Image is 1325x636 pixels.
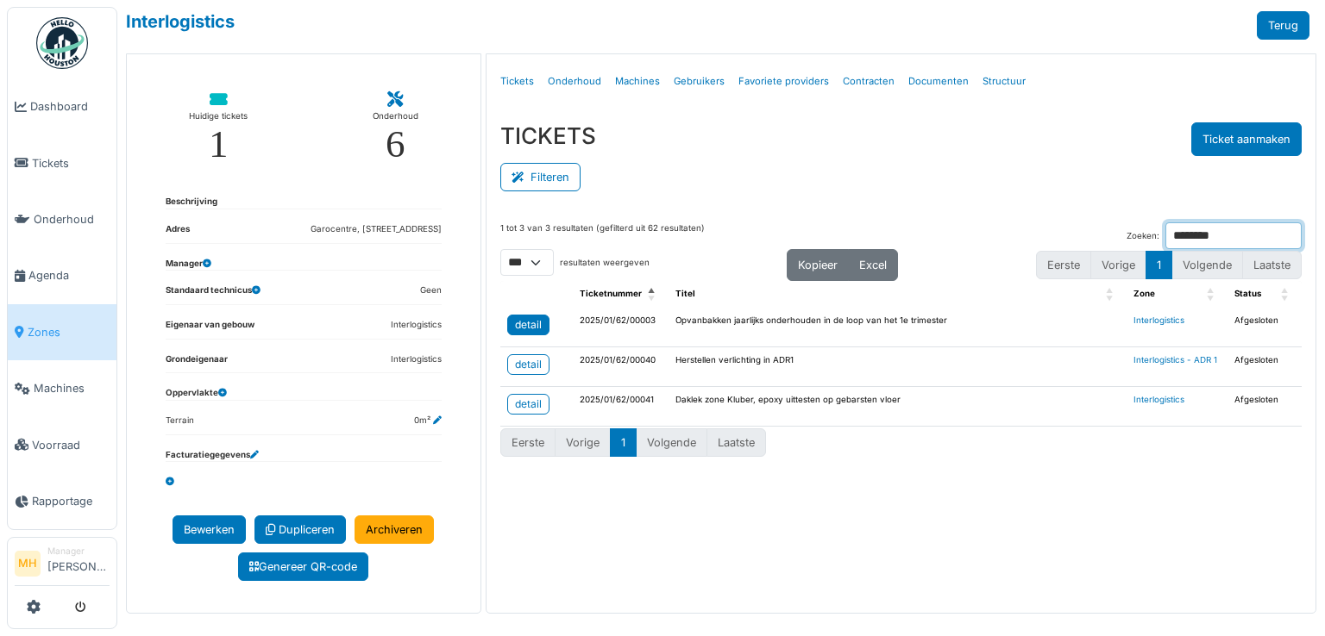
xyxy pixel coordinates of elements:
a: Zones [8,304,116,360]
span: Zone [1133,289,1155,298]
span: Tickets [32,155,110,171]
span: Onderhoud [34,211,110,228]
span: Voorraad [32,437,110,453]
dt: Standaard technicus [166,284,261,304]
a: Voorraad [8,416,116,472]
a: Machines [608,61,667,102]
dt: Oppervlakte [166,387,227,400]
label: Zoeken: [1127,230,1159,243]
a: detail [507,354,549,375]
div: Huidige tickets [189,108,248,125]
dt: Facturatiegegevens [166,449,259,462]
a: detail [507,315,549,335]
a: MH Manager[PERSON_NAME] [15,545,110,586]
span: Dashboard [30,98,110,115]
a: Tickets [493,61,541,102]
button: 1 [1146,251,1172,279]
a: Machines [8,360,116,416]
div: Onderhoud [373,108,418,125]
td: 2025/01/62/00003 [573,308,669,347]
a: Onderhoud [541,61,608,102]
span: Rapportage [32,493,110,509]
span: Status [1234,289,1261,298]
a: detail [507,394,549,415]
span: Machines [34,380,110,396]
a: Bewerken [173,515,246,544]
a: Genereer QR-code [238,552,368,581]
dt: Grondeigenaar [166,353,228,373]
a: Dashboard [8,78,116,134]
span: Ticketnummer: Activate to invert sorting [648,281,658,308]
button: Kopieer [787,249,849,281]
td: Afgesloten [1228,308,1302,347]
a: Interlogistics - ADR 1 [1133,355,1217,365]
a: Documenten [901,61,976,102]
td: Opvanbakken jaarlijks onderhouden in de loop van het 1e trimester [669,308,1127,347]
dd: Interlogistics [391,353,442,366]
a: Agenda [8,247,116,303]
div: detail [515,357,542,372]
a: Contracten [836,61,901,102]
a: Interlogistics [126,11,235,32]
div: detail [515,317,542,333]
h3: TICKETS [500,122,596,149]
dd: 0m² [414,415,442,427]
a: Terug [1257,11,1309,40]
a: Onderhoud [8,191,116,247]
a: Interlogistics [1133,395,1184,404]
div: 6 [386,125,405,164]
button: Filteren [500,163,581,191]
a: Gebruikers [667,61,732,102]
a: Archiveren [355,515,434,544]
li: MH [15,551,41,577]
dd: Terrain [166,415,194,427]
div: Manager [47,545,110,558]
td: Afgesloten [1228,387,1302,427]
span: Agenda [28,267,110,284]
label: resultaten weergeven [560,257,650,270]
dd: Geen [420,284,442,297]
a: Onderhoud 6 [359,78,432,178]
td: Afgesloten [1228,347,1302,387]
span: Zones [28,324,110,340]
span: Kopieer [798,259,838,271]
button: Excel [848,249,898,281]
span: Status: Activate to sort [1281,281,1291,308]
nav: pagination [500,428,766,457]
button: 1 [610,428,637,457]
dt: Beschrijving [166,196,217,209]
span: Titel: Activate to sort [1106,281,1116,308]
td: Daklek zone Kluber, epoxy uittesten op gebarsten vloer [669,387,1127,427]
span: Ticketnummer [580,289,642,298]
span: Zone: Activate to sort [1207,281,1217,308]
dt: Manager [166,258,211,271]
button: Ticket aanmaken [1191,122,1302,156]
a: Structuur [976,61,1033,102]
div: 1 [209,125,229,164]
dt: Adres [166,223,190,243]
span: Titel [675,289,695,298]
span: Excel [859,259,887,271]
dd: Garocentre, [STREET_ADDRESS] [311,223,442,236]
dt: Eigenaar van gebouw [166,319,254,339]
nav: pagination [1036,251,1302,279]
dd: Interlogistics [391,319,442,332]
a: Huidige tickets 1 [175,78,261,178]
a: Interlogistics [1133,315,1184,325]
td: 2025/01/62/00040 [573,347,669,387]
div: detail [515,396,542,412]
a: Dupliceren [254,515,346,544]
td: 2025/01/62/00041 [573,387,669,427]
a: Favoriete providers [732,61,836,102]
img: Badge_color-CXgf-gQk.svg [36,17,88,69]
a: Tickets [8,134,116,190]
td: Herstellen verlichting in ADR1 [669,347,1127,387]
li: [PERSON_NAME] [47,545,110,582]
div: 1 tot 3 van 3 resultaten (gefilterd uit 62 resultaten) [500,222,705,249]
a: Rapportage [8,473,116,529]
